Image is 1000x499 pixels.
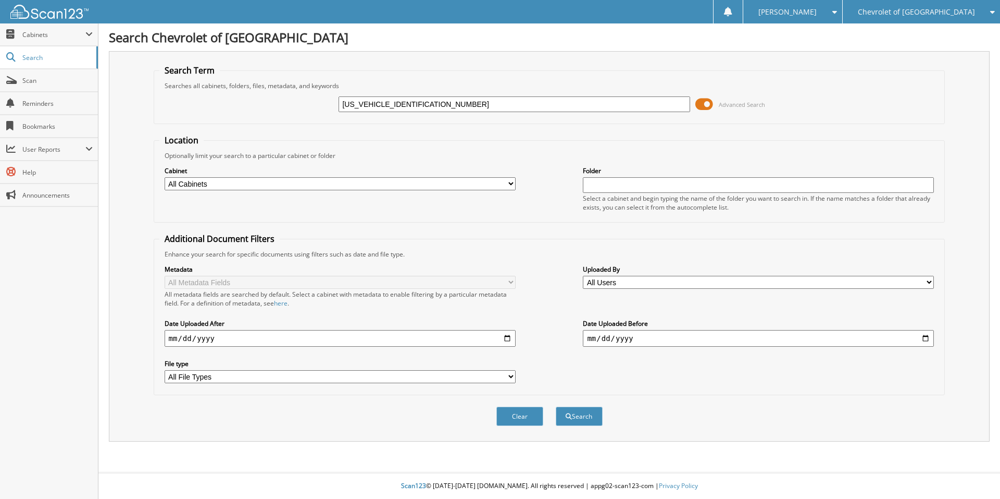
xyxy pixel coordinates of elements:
span: Search [22,53,91,62]
span: Scan123 [401,481,426,490]
h1: Search Chevrolet of [GEOGRAPHIC_DATA] [109,29,990,46]
legend: Search Term [159,65,220,76]
div: Searches all cabinets, folders, files, metadata, and keywords [159,81,940,90]
span: Bookmarks [22,122,93,131]
span: Advanced Search [719,101,765,108]
a: Privacy Policy [659,481,698,490]
input: start [165,330,516,347]
div: All metadata fields are searched by default. Select a cabinet with metadata to enable filtering b... [165,290,516,308]
span: [PERSON_NAME] [758,9,817,15]
div: Optionally limit your search to a particular cabinet or folder [159,151,940,160]
span: Scan [22,76,93,85]
iframe: Chat Widget [948,449,1000,499]
a: here [274,299,287,308]
div: Enhance your search for specific documents using filters such as date and file type. [159,250,940,259]
div: Select a cabinet and begin typing the name of the folder you want to search in. If the name match... [583,194,934,212]
label: Cabinet [165,166,516,175]
span: Help [22,168,93,177]
label: File type [165,359,516,368]
span: User Reports [22,145,85,154]
div: © [DATE]-[DATE] [DOMAIN_NAME]. All rights reserved | appg02-scan123-com | [98,473,1000,499]
label: Date Uploaded Before [583,319,934,328]
span: Cabinets [22,30,85,39]
span: Reminders [22,99,93,108]
input: end [583,330,934,347]
button: Search [556,407,603,426]
label: Uploaded By [583,265,934,274]
span: Announcements [22,191,93,200]
label: Folder [583,166,934,175]
label: Metadata [165,265,516,274]
img: scan123-logo-white.svg [10,5,89,19]
legend: Additional Document Filters [159,233,280,245]
button: Clear [496,407,543,426]
span: Chevrolet of [GEOGRAPHIC_DATA] [858,9,975,15]
legend: Location [159,135,204,146]
label: Date Uploaded After [165,319,516,328]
